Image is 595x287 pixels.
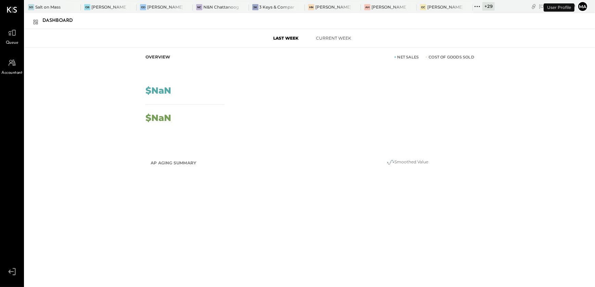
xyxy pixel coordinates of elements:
div: GB [84,4,90,10]
div: copy link [530,3,537,10]
div: Salt on Mass [35,4,61,10]
div: GC [420,4,426,10]
h2: AP Aging Summary [151,157,196,169]
div: + 29 [482,2,495,11]
div: [PERSON_NAME]'s Nashville [315,4,351,10]
div: Cost of Goods Sold [426,54,474,60]
div: [PERSON_NAME] Downtown [147,4,182,10]
div: Overview [145,54,170,60]
a: Queue [0,26,24,46]
div: $NaN [145,86,171,95]
div: N&N Chattanooga, LLC [203,4,239,10]
button: Last Week [262,32,310,44]
span: Accountant [2,70,23,76]
div: $NaN [145,113,171,122]
div: HN [308,4,314,10]
div: [DATE] [539,3,575,10]
div: Dashboard [42,15,80,26]
div: 3 Keys & Company [259,4,295,10]
div: 3K [252,4,258,10]
div: Net Sales [394,54,419,60]
div: So [28,4,34,10]
a: Accountant [0,56,24,76]
button: ma [577,1,588,12]
div: User Profile [544,3,574,12]
div: GD [140,4,146,10]
div: [PERSON_NAME] Hoboken [371,4,407,10]
div: AH [364,4,370,10]
button: Current Week [310,32,358,44]
div: Smoothed Value [339,158,476,166]
div: [PERSON_NAME] Back Bay [91,4,127,10]
span: Queue [6,40,18,46]
div: NC [196,4,202,10]
div: [PERSON_NAME] Causeway [427,4,463,10]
